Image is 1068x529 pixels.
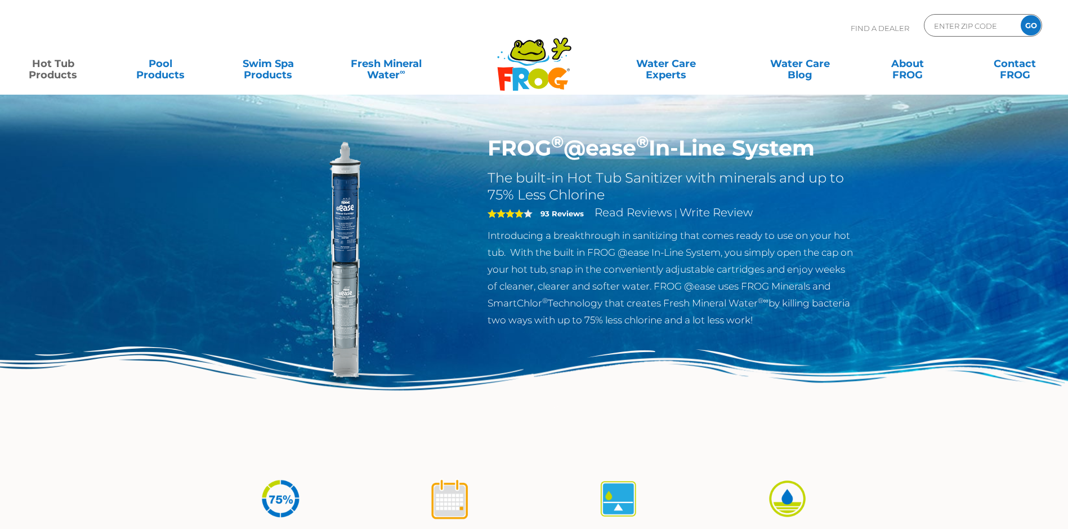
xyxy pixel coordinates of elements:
a: AboutFROG [865,52,949,75]
sup: ® [636,132,649,152]
a: ContactFROG [973,52,1057,75]
img: inline-system.png [213,135,471,393]
a: Read Reviews [595,206,672,219]
a: PoolProducts [119,52,203,75]
a: Fresh MineralWater∞ [334,52,439,75]
img: icon-atease-easy-on [766,478,808,520]
a: Water CareExperts [598,52,734,75]
sup: ® [551,132,564,152]
input: GO [1021,15,1041,35]
img: Frog Products Logo [491,23,578,91]
a: Swim SpaProducts [226,52,310,75]
p: Introducing a breakthrough in sanitizing that comes ready to use on your hot tub. With the built ... [488,227,855,328]
sup: ∞ [400,67,405,76]
h1: FROG @ease In-Line System [488,135,855,161]
a: Write Review [680,206,753,219]
sup: ®∞ [758,296,768,305]
span: 4 [488,209,524,218]
img: icon-atease-75percent-less [260,478,302,520]
a: Hot TubProducts [11,52,95,75]
span: | [674,208,677,219]
p: Find A Dealer [851,14,909,42]
img: icon-atease-self-regulates [597,478,640,520]
h2: The built-in Hot Tub Sanitizer with minerals and up to 75% Less Chlorine [488,170,855,203]
a: Water CareBlog [758,52,842,75]
strong: 93 Reviews [540,209,584,218]
sup: ® [542,296,548,305]
img: icon-atease-shock-once [428,478,471,520]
